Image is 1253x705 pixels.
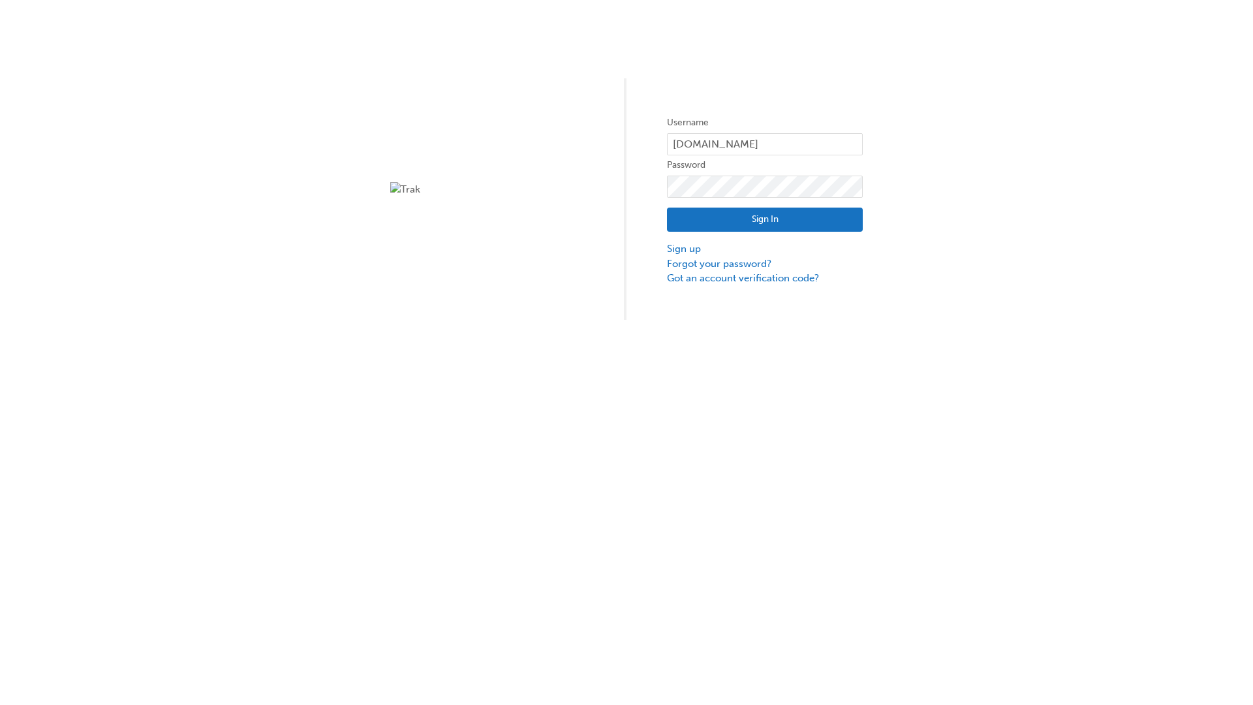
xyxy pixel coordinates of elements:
[390,182,586,197] img: Trak
[667,115,863,131] label: Username
[667,133,863,155] input: Username
[667,242,863,257] a: Sign up
[667,271,863,286] a: Got an account verification code?
[667,157,863,173] label: Password
[667,257,863,272] a: Forgot your password?
[667,208,863,232] button: Sign In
